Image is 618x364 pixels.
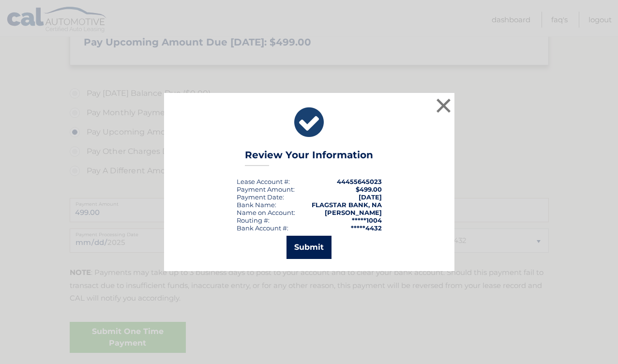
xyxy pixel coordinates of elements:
strong: 44455645023 [337,178,382,185]
h3: Review Your Information [245,149,373,166]
div: Routing #: [237,216,270,224]
strong: [PERSON_NAME] [325,209,382,216]
button: × [434,96,453,115]
div: Bank Name: [237,201,276,209]
div: Bank Account #: [237,224,288,232]
span: Payment Date [237,193,283,201]
strong: FLAGSTAR BANK, NA [312,201,382,209]
div: Lease Account #: [237,178,290,185]
span: $499.00 [356,185,382,193]
div: : [237,193,284,201]
button: Submit [286,236,332,259]
div: Payment Amount: [237,185,295,193]
div: Name on Account: [237,209,295,216]
span: [DATE] [359,193,382,201]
